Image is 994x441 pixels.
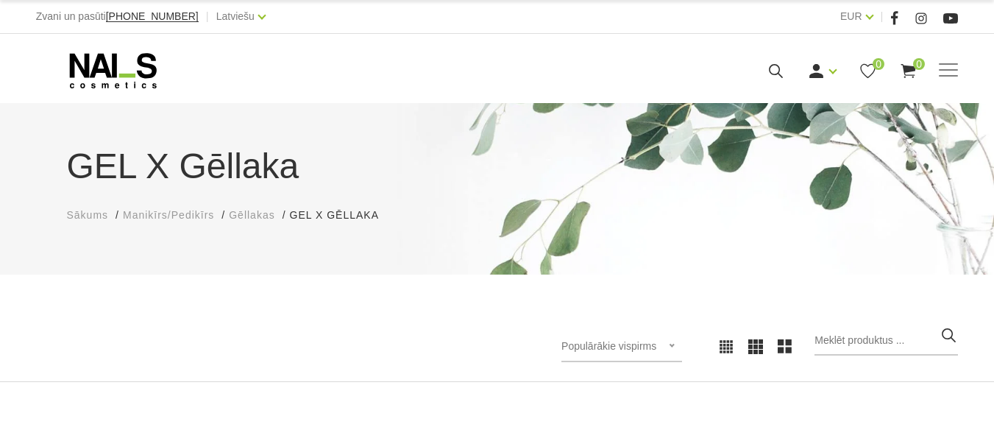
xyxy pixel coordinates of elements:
[123,208,214,223] a: Manikīrs/Pedikīrs
[206,7,209,26] span: |
[216,7,255,25] a: Latviešu
[840,7,862,25] a: EUR
[859,62,877,80] a: 0
[899,62,917,80] a: 0
[873,58,884,70] span: 0
[106,10,199,22] span: [PHONE_NUMBER]
[106,11,199,22] a: [PHONE_NUMBER]
[123,209,214,221] span: Manikīrs/Pedikīrs
[67,209,109,221] span: Sākums
[67,140,928,193] h1: GEL X Gēllaka
[67,208,109,223] a: Sākums
[229,208,274,223] a: Gēllakas
[881,7,884,26] span: |
[229,209,274,221] span: Gēllakas
[561,340,656,352] span: Populārākie vispirms
[814,326,958,356] input: Meklēt produktus ...
[913,58,925,70] span: 0
[290,208,394,223] li: GEL X Gēllaka
[36,7,199,26] div: Zvani un pasūti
